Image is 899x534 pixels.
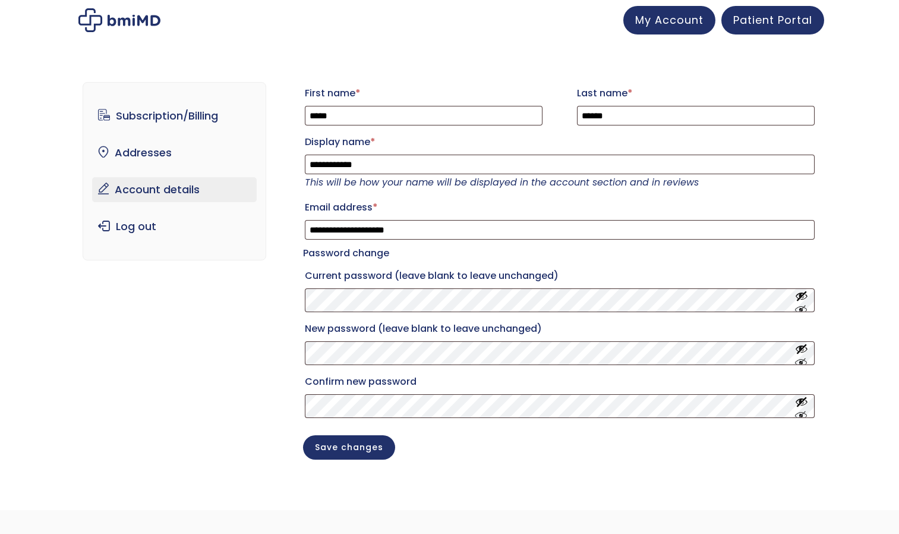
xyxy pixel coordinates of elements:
[305,198,815,217] label: Email address
[305,175,699,189] em: This will be how your name will be displayed in the account section and in reviews
[83,82,266,260] nav: Account pages
[733,12,812,27] span: Patient Portal
[305,133,815,152] label: Display name
[305,372,815,391] label: Confirm new password
[92,103,257,128] a: Subscription/Billing
[623,6,715,34] a: My Account
[305,319,815,338] label: New password (leave blank to leave unchanged)
[78,8,160,32] img: My account
[92,214,257,239] a: Log out
[303,435,395,460] button: Save changes
[92,140,257,165] a: Addresses
[305,266,815,285] label: Current password (leave blank to leave unchanged)
[577,84,815,103] label: Last name
[795,290,808,312] button: Show password
[795,395,808,417] button: Show password
[721,6,824,34] a: Patient Portal
[92,177,257,202] a: Account details
[795,343,808,365] button: Show password
[303,245,389,262] legend: Password change
[305,84,542,103] label: First name
[635,12,704,27] span: My Account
